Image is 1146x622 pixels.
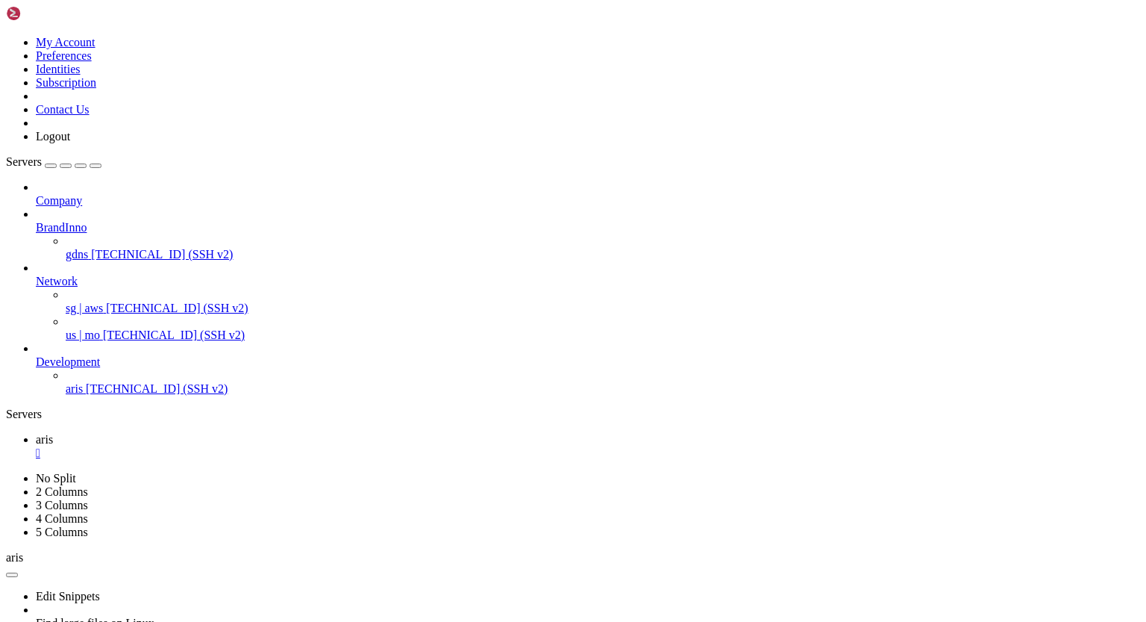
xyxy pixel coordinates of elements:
[86,382,228,395] span: [TECHNICAL_ID] (SSH v2)
[66,248,88,261] span: gdns
[66,329,1140,342] a: us | mo [TECHNICAL_ID] (SSH v2)
[36,433,1140,460] a: aris
[36,342,1140,396] li: Development
[6,6,92,21] img: Shellngn
[66,302,103,314] span: sg | aws
[36,208,1140,261] li: BrandInno
[36,275,78,287] span: Network
[66,369,1140,396] li: aris [TECHNICAL_ID] (SSH v2)
[36,355,100,368] span: Development
[6,155,101,168] a: Servers
[36,447,1140,460] a: 
[66,288,1140,315] li: sg | aws [TECHNICAL_ID] (SSH v2)
[36,590,100,603] a: Edit Snippets
[36,194,82,207] span: Company
[36,49,92,62] a: Preferences
[36,103,90,116] a: Contact Us
[36,36,95,49] a: My Account
[36,221,87,234] span: BrandInno
[36,472,76,485] a: No Split
[6,408,1140,421] div: Servers
[66,248,1140,261] a: gdns [TECHNICAL_ID] (SSH v2)
[36,526,88,538] a: 5 Columns
[91,248,233,261] span: [TECHNICAL_ID] (SSH v2)
[36,194,1140,208] a: Company
[36,221,1140,234] a: BrandInno
[36,181,1140,208] li: Company
[103,329,245,341] span: [TECHNICAL_ID] (SSH v2)
[36,512,88,525] a: 4 Columns
[36,130,70,143] a: Logout
[66,382,1140,396] a: aris [TECHNICAL_ID] (SSH v2)
[66,382,83,395] span: aris
[36,485,88,498] a: 2 Columns
[36,275,1140,288] a: Network
[36,499,88,511] a: 3 Columns
[106,302,248,314] span: [TECHNICAL_ID] (SSH v2)
[66,234,1140,261] li: gdns [TECHNICAL_ID] (SSH v2)
[36,261,1140,342] li: Network
[36,76,96,89] a: Subscription
[66,329,100,341] span: us | mo
[36,433,53,446] span: aris
[66,302,1140,315] a: sg | aws [TECHNICAL_ID] (SSH v2)
[6,155,42,168] span: Servers
[66,315,1140,342] li: us | mo [TECHNICAL_ID] (SSH v2)
[36,63,81,75] a: Identities
[6,551,23,564] span: aris
[36,355,1140,369] a: Development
